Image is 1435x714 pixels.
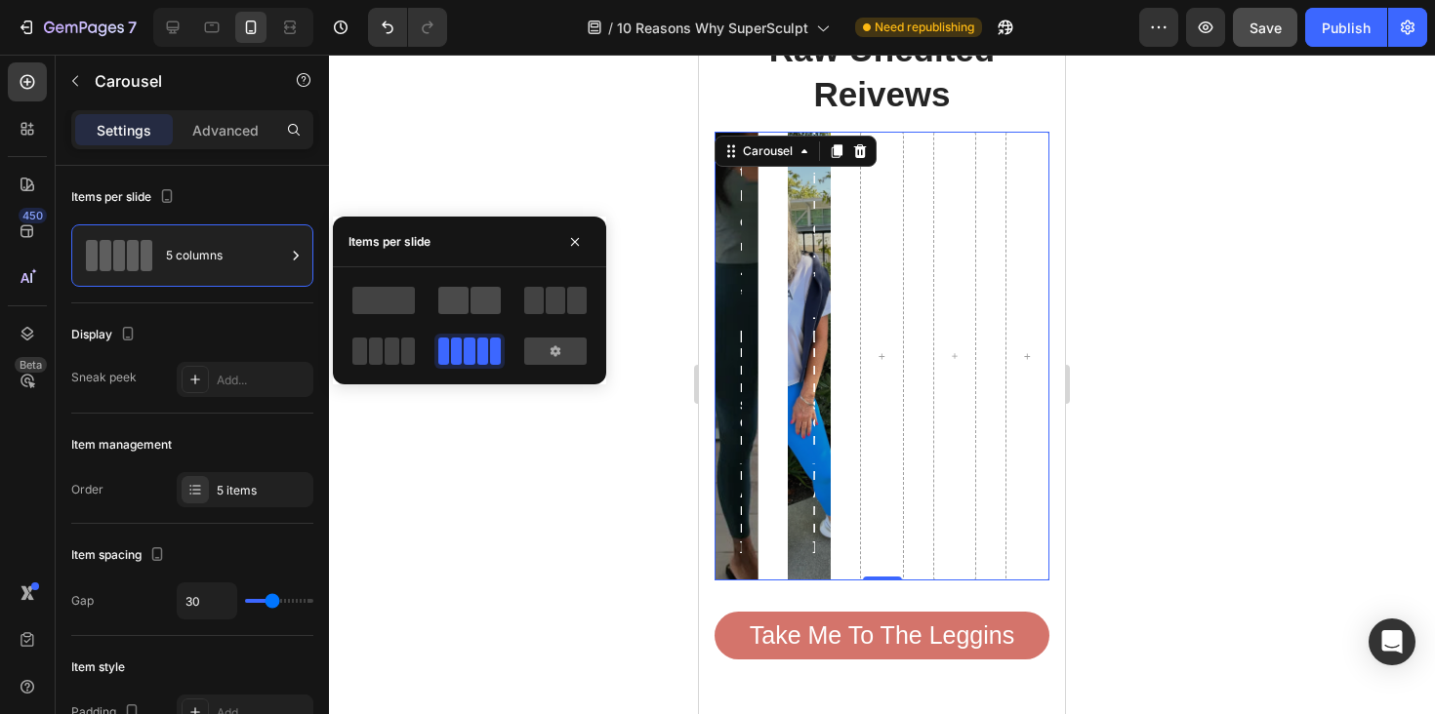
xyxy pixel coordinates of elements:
[192,120,259,140] p: Advanced
[19,208,47,223] div: 450
[166,233,285,278] div: 5 columns
[348,233,430,251] div: Items per slide
[71,658,125,676] div: Item style
[875,19,974,36] span: Need republishing
[1305,8,1387,47] button: Publish
[71,481,103,498] div: Order
[1322,18,1371,38] div: Publish
[1369,618,1415,665] div: Open Intercom Messenger
[71,592,94,610] div: Gap
[608,18,613,38] span: /
[40,88,98,105] div: Carousel
[71,184,179,211] div: Items per slide
[71,542,169,569] div: Item spacing
[699,55,1065,714] iframe: Design area
[15,357,47,373] div: Beta
[217,372,308,389] div: Add...
[217,482,308,499] div: 5 items
[1233,8,1297,47] button: Save
[1250,20,1282,36] span: Save
[71,436,172,454] div: Item management
[71,322,140,348] div: Display
[128,16,137,39] p: 7
[178,583,236,618] input: Auto
[8,8,145,47] button: 7
[95,69,261,93] p: Carousel
[16,557,350,605] a: Take Me To The Leggins
[71,369,137,386] div: Sneak peek
[617,18,808,38] span: 10 Reasons Why SuperSculpt
[97,120,151,140] p: Settings
[368,8,447,47] div: Undo/Redo
[51,559,315,603] p: Take Me To The Leggins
